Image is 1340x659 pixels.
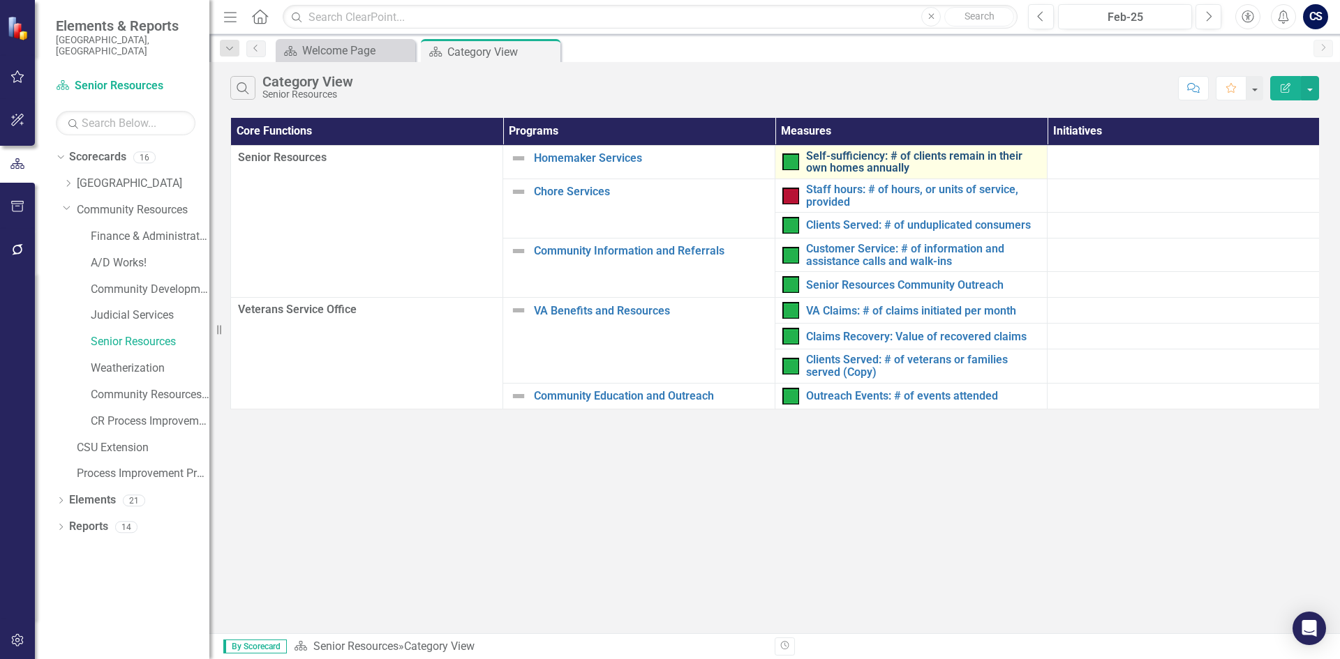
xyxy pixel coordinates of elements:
[91,229,209,245] a: Finance & Administrative Services
[503,238,775,298] td: Double-Click to Edit Right Click for Context Menu
[782,388,799,404] img: On Target
[238,150,496,166] span: Senior Resources
[510,243,527,259] img: Not Defined
[503,298,775,383] td: Double-Click to Edit Right Click for Context Menu
[294,639,764,655] div: »
[91,387,209,403] a: Community Resources Archive
[123,494,145,506] div: 21
[806,279,1040,291] a: Senior Resources Community Outreach
[77,440,209,456] a: CSU Extension
[69,492,116,508] a: Elements
[77,202,209,218] a: Community Resources
[782,328,799,344] img: On Target
[775,179,1048,213] td: Double-Click to Edit Right Click for Context Menu
[534,185,768,198] a: Chore Services
[534,245,768,257] a: Community Information and Referrals
[775,349,1048,383] td: Double-Click to Edit Right Click for Context Menu
[7,16,31,40] img: ClearPoint Strategy
[782,302,799,319] img: On Target
[91,361,209,377] a: Weatherization
[1063,9,1187,26] div: Feb-25
[1293,612,1326,645] div: Open Intercom Messenger
[944,7,1014,26] button: Search
[1058,4,1192,29] button: Feb-25
[91,282,209,298] a: Community Development, Housing, and Homeless Services
[806,219,1040,232] a: Clients Served: # of unduplicated consumers
[806,305,1040,317] a: VA Claims: # of claims initiated per month
[775,324,1048,349] td: Double-Click to Edit Right Click for Context Menu
[534,152,768,165] a: Homemaker Services
[782,188,799,204] img: Below Plan
[69,149,126,165] a: Scorecards
[77,466,209,482] a: Process Improvement Program
[231,298,503,409] td: Double-Click to Edit
[231,145,503,298] td: Double-Click to Edit
[56,111,195,135] input: Search Below...
[782,358,799,374] img: On Target
[302,42,412,59] div: Welcome Page
[806,390,1040,402] a: Outreach Events: # of events attended
[91,334,209,350] a: Senior Resources
[534,390,768,402] a: Community Education and Outreach
[503,179,775,238] td: Double-Click to Edit Right Click for Context Menu
[806,150,1040,174] a: Self-sufficiency: # of clients remain in their own homes annually
[806,354,1040,378] a: Clients Served: # of veterans or families served (Copy)
[77,176,209,192] a: [GEOGRAPHIC_DATA]
[283,5,1018,29] input: Search ClearPoint...
[503,145,775,179] td: Double-Click to Edit Right Click for Context Menu
[510,388,527,404] img: Not Defined
[56,17,195,34] span: Elements & Reports
[56,78,195,94] a: Senior Resources
[262,74,353,89] div: Category View
[534,305,768,317] a: VA Benefits and Resources
[313,639,399,653] a: Senior Resources
[775,213,1048,238] td: Double-Click to Edit Right Click for Context Menu
[279,42,412,59] a: Welcome Page
[133,151,156,163] div: 16
[447,43,557,61] div: Category View
[404,639,475,653] div: Category View
[115,521,137,533] div: 14
[510,183,527,200] img: Not Defined
[238,302,496,318] span: Veterans Service Office
[1303,4,1328,29] button: CS
[56,34,195,57] small: [GEOGRAPHIC_DATA], [GEOGRAPHIC_DATA]
[223,639,287,653] span: By Scorecard
[782,276,799,293] img: On Target
[806,331,1040,343] a: Claims Recovery: Value of recovered claims
[262,89,353,100] div: Senior Resources
[806,183,1040,208] a: Staff hours: # of hours, or units of service, provided
[775,383,1048,409] td: Double-Click to Edit Right Click for Context Menu
[775,145,1048,179] td: Double-Click to Edit Right Click for Context Menu
[775,298,1048,324] td: Double-Click to Edit Right Click for Context Menu
[510,150,527,167] img: Not Defined
[775,272,1048,298] td: Double-Click to Edit Right Click for Context Menu
[782,217,799,234] img: On Target
[91,308,209,324] a: Judicial Services
[775,238,1048,272] td: Double-Click to Edit Right Click for Context Menu
[965,10,995,22] span: Search
[782,153,799,170] img: On Target
[510,302,527,319] img: Not Defined
[91,255,209,271] a: A/D Works!
[91,414,209,430] a: CR Process Improvement
[782,247,799,264] img: On Target
[806,243,1040,267] a: Customer Service: # of information and assistance calls and walk-ins
[69,519,108,535] a: Reports
[503,383,775,409] td: Double-Click to Edit Right Click for Context Menu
